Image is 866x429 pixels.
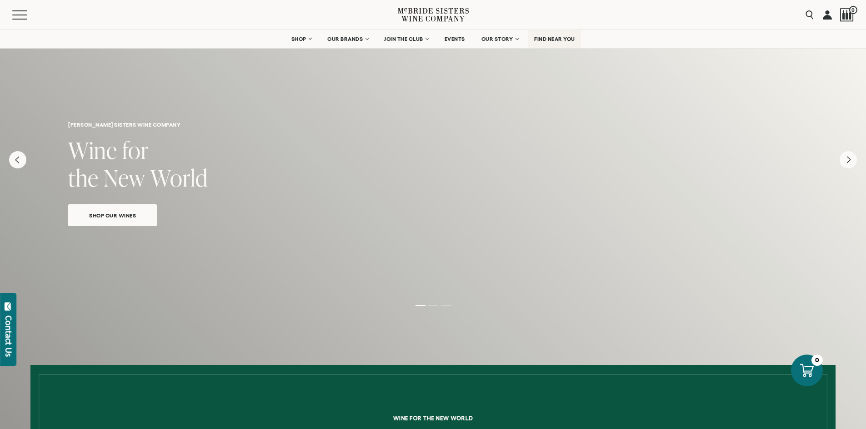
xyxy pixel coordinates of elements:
button: Mobile Menu Trigger [12,10,45,20]
a: EVENTS [439,30,471,48]
span: Wine [68,134,117,166]
h6: [PERSON_NAME] sisters wine company [68,122,798,128]
a: OUR BRANDS [321,30,374,48]
h6: Wine for the new world [101,415,765,421]
span: FIND NEAR YOU [534,36,575,42]
button: Previous [9,151,26,168]
a: JOIN THE CLUB [378,30,434,48]
li: Page dot 3 [441,305,451,306]
span: OUR STORY [481,36,513,42]
li: Page dot 2 [428,305,438,306]
div: 0 [811,355,823,366]
span: 0 [849,6,857,14]
span: World [150,162,208,193]
span: New [104,162,145,193]
a: Shop Our Wines [68,204,157,226]
span: EVENTS [445,36,465,42]
span: Shop Our Wines [73,210,152,221]
span: for [122,134,149,166]
a: FIND NEAR YOU [528,30,581,48]
a: OUR STORY [476,30,524,48]
span: SHOP [291,36,306,42]
a: SHOP [285,30,317,48]
div: Contact Us [4,316,13,357]
span: JOIN THE CLUB [384,36,423,42]
span: the [68,162,99,193]
button: Next [840,151,857,168]
li: Page dot 1 [415,305,425,306]
span: OUR BRANDS [327,36,363,42]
